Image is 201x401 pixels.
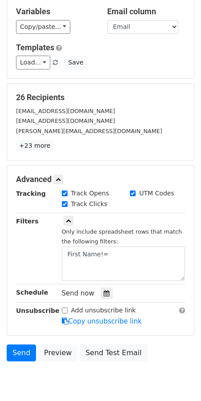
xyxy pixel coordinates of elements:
[71,199,108,209] label: Track Clicks
[16,174,185,184] h5: Advanced
[80,344,147,361] a: Send Test Email
[16,140,53,151] a: +23 more
[16,218,39,225] strong: Filters
[71,189,109,198] label: Track Opens
[157,358,201,401] iframe: Chat Widget
[7,344,36,361] a: Send
[64,56,87,69] button: Save
[16,108,115,114] small: [EMAIL_ADDRESS][DOMAIN_NAME]
[62,317,142,325] a: Copy unsubscribe link
[16,93,185,102] h5: 26 Recipients
[62,289,95,297] span: Send now
[16,7,94,16] h5: Variables
[16,56,50,69] a: Load...
[71,306,136,315] label: Add unsubscribe link
[16,20,70,34] a: Copy/paste...
[38,344,77,361] a: Preview
[16,128,162,134] small: [PERSON_NAME][EMAIL_ADDRESS][DOMAIN_NAME]
[16,117,115,124] small: [EMAIL_ADDRESS][DOMAIN_NAME]
[62,228,182,245] small: Only include spreadsheet rows that match the following filters:
[16,190,46,197] strong: Tracking
[107,7,185,16] h5: Email column
[139,189,174,198] label: UTM Codes
[16,289,48,296] strong: Schedule
[16,307,60,314] strong: Unsubscribe
[16,43,54,52] a: Templates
